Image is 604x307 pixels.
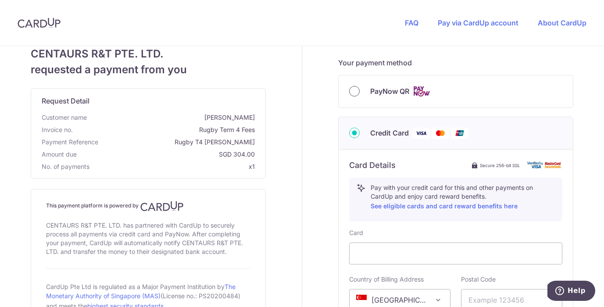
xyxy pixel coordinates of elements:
div: CENTAURS R&T PTE. LTD. has partnered with CardUp to securely process all payments via credit card... [46,219,250,258]
span: Amount due [42,150,77,159]
div: PayNow QR Cards logo [349,86,562,97]
a: FAQ [405,18,418,27]
span: [PERSON_NAME] [90,113,255,122]
img: CardUp [140,201,183,211]
span: No. of payments [42,162,89,171]
span: Rugby Term 4 Fees [76,125,255,134]
h6: Card Details [349,160,396,171]
p: Pay with your credit card for this and other payments on CardUp and enjoy card reward benefits. [371,183,555,211]
span: translation missing: en.request_detail [42,96,89,105]
h5: Your payment method [338,57,573,68]
h4: This payment platform is powered by [46,201,250,211]
img: card secure [527,161,562,169]
iframe: Opens a widget where you can find more information [547,281,595,303]
span: SGD 304.00 [80,150,255,159]
label: Country of Billing Address [349,275,424,284]
span: Rugby T4 [PERSON_NAME] [102,138,255,146]
span: Invoice no. [42,125,73,134]
img: CardUp [18,18,61,28]
span: CENTAURS R&T PTE. LTD. [31,46,266,62]
span: PayNow QR [370,86,409,96]
span: translation missing: en.payment_reference [42,138,98,146]
label: Card [349,228,363,237]
a: Pay via CardUp account [438,18,518,27]
img: Union Pay [451,128,468,139]
a: See eligible cards and card reward benefits here [371,202,518,210]
span: Secure 256-bit SSL [480,162,520,169]
img: Cards logo [413,86,430,97]
span: requested a payment from you [31,62,266,78]
span: x1 [249,163,255,170]
img: Mastercard [432,128,449,139]
div: Credit Card Visa Mastercard Union Pay [349,128,562,139]
img: Visa [412,128,430,139]
iframe: Secure card payment input frame [357,248,555,259]
label: Postal Code [461,275,496,284]
a: About CardUp [538,18,586,27]
span: Customer name [42,113,87,122]
span: Credit Card [370,128,409,138]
